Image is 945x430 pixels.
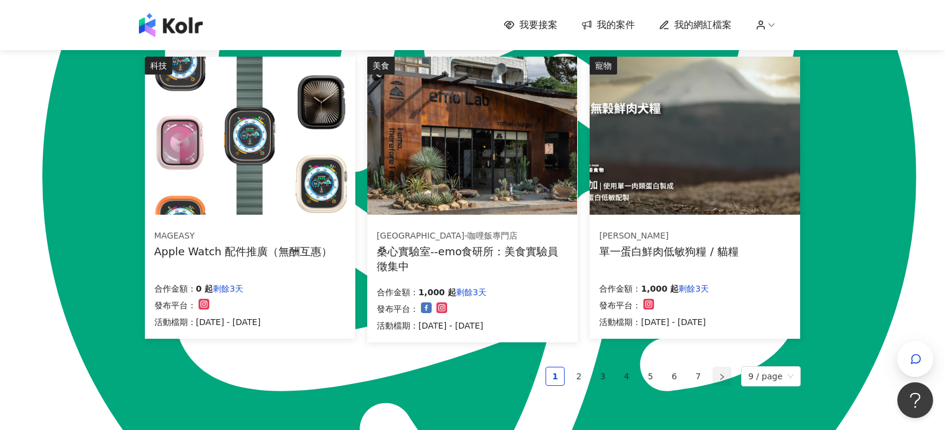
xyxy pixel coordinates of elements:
div: 桑心實驗室--emo食研所：美食實驗員徵集中 [377,244,568,274]
div: 寵物 [590,57,617,75]
a: 4 [618,367,636,385]
div: [PERSON_NAME] [599,230,739,242]
span: 我要接案 [519,18,557,32]
p: 活動檔期：[DATE] - [DATE] [154,315,261,329]
img: logo [139,13,203,37]
li: 4 [617,367,636,386]
img: 情緒食光實驗計畫 [367,57,577,215]
span: left [528,373,535,380]
p: 剩餘3天 [678,281,709,296]
a: 6 [665,367,683,385]
div: MAGEASY [154,230,333,242]
p: 合作金額： [377,285,419,299]
li: Next Page [712,367,732,386]
p: 活動檔期：[DATE] - [DATE] [377,318,487,333]
p: 合作金額： [599,281,641,296]
span: right [718,373,726,380]
p: 0 起 [196,281,213,296]
div: Apple Watch 配件推廣（無酬互惠） [154,244,333,259]
p: 剩餘3天 [213,281,243,296]
button: left [522,367,541,386]
li: 5 [641,367,660,386]
span: 我的案件 [597,18,635,32]
a: 3 [594,367,612,385]
img: ⭐單一蛋白鮮肉低敏狗糧 / 貓糧 [590,57,800,215]
li: Previous Page [522,367,541,386]
div: 美食 [367,57,395,75]
p: 合作金額： [154,281,196,296]
div: [GEOGRAPHIC_DATA]-咖哩飯專門店 [377,230,568,242]
img: Apple Watch 全系列配件 [145,57,355,215]
p: 1,000 起 [641,281,678,296]
a: 我的案件 [581,18,635,32]
p: 發布平台： [154,298,196,313]
iframe: Help Scout Beacon - Open [897,382,933,418]
span: 我的網紅檔案 [674,18,732,32]
li: 2 [569,367,588,386]
p: 1,000 起 [419,285,456,299]
a: 我要接案 [504,18,557,32]
a: 我的網紅檔案 [659,18,732,32]
li: 1 [546,367,565,386]
span: 9 / page [748,367,794,386]
p: 發布平台： [599,298,641,313]
li: 7 [689,367,708,386]
a: 5 [642,367,659,385]
div: 科技 [145,57,172,75]
a: 2 [570,367,588,385]
p: 發布平台： [377,302,419,316]
a: 1 [546,367,564,385]
li: 3 [593,367,612,386]
a: 7 [689,367,707,385]
p: 活動檔期：[DATE] - [DATE] [599,315,709,329]
div: Page Size [741,366,801,386]
p: 剩餘3天 [456,285,487,299]
li: 6 [665,367,684,386]
button: right [712,367,732,386]
div: 單一蛋白鮮肉低敏狗糧 / 貓糧 [599,244,739,259]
